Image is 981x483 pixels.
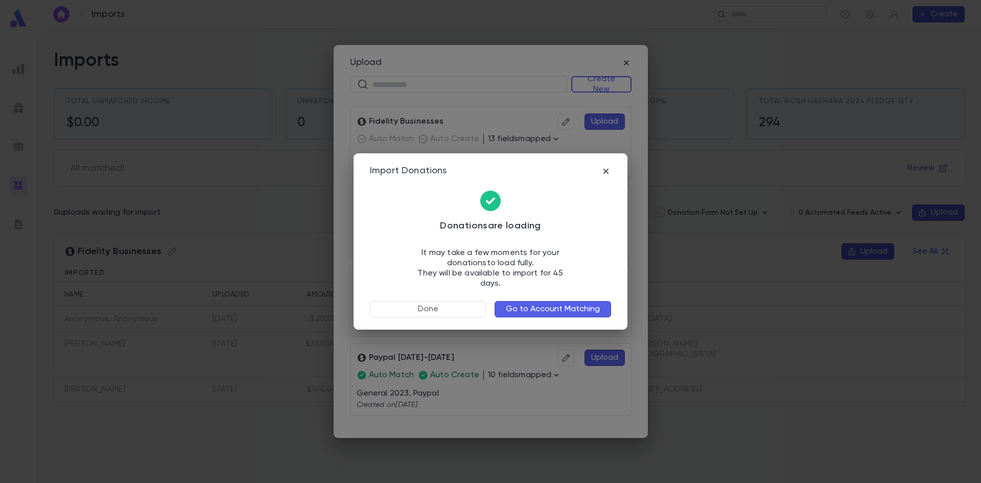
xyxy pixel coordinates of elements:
[406,248,575,268] p: It may take a few moments for your donations to load fully.
[370,166,447,177] div: Import Donations
[440,221,541,231] span: Donations are loading
[495,301,611,317] button: Go to Account Matching
[406,268,575,289] p: They will be available to import for 45 days.
[370,301,486,317] button: Done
